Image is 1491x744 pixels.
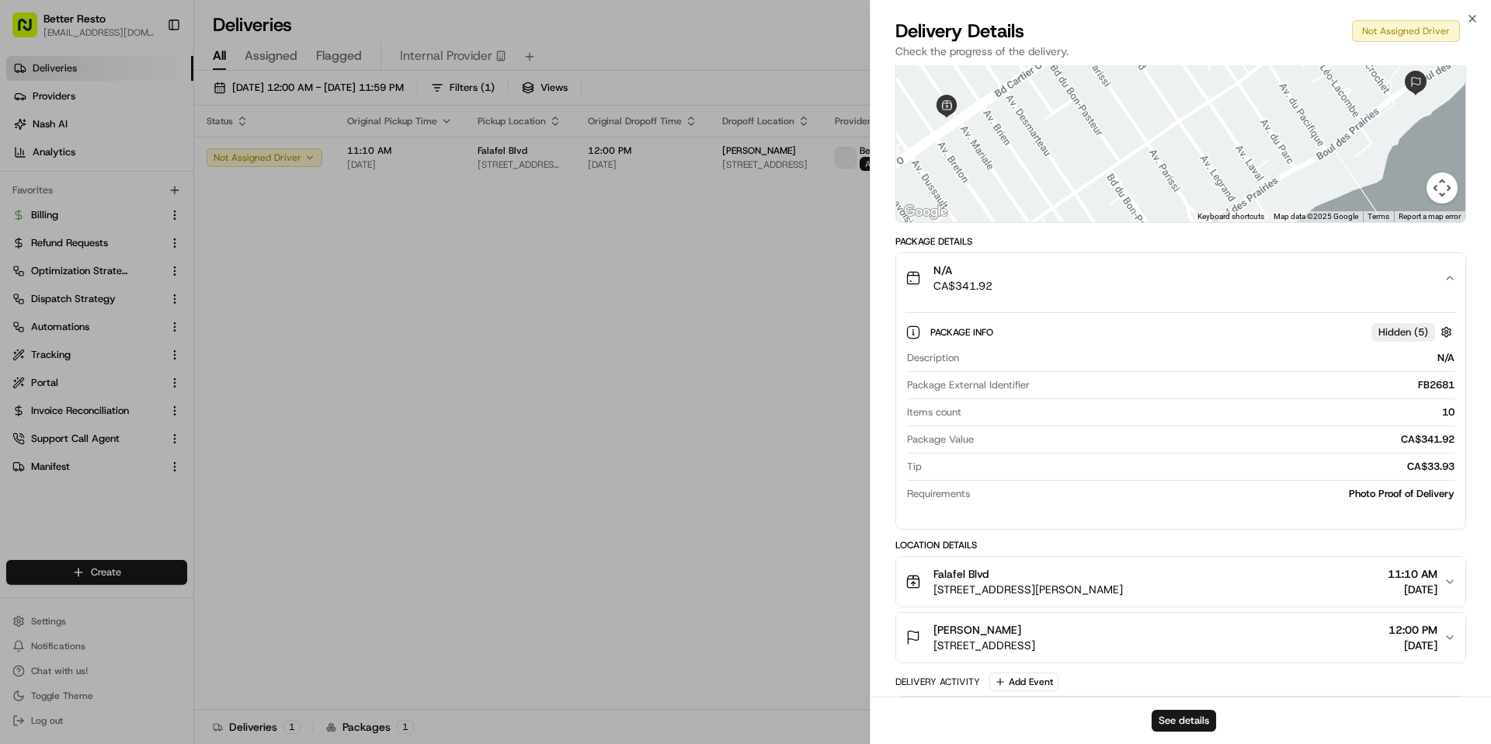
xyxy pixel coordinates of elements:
div: Past conversations [16,202,104,214]
div: CA$33.93 [928,460,1455,474]
span: [DATE] [60,283,92,295]
input: Clear [40,100,256,116]
span: [STREET_ADDRESS][PERSON_NAME] [933,582,1123,597]
div: Package Details [895,235,1466,248]
span: [DATE] [1388,582,1437,597]
div: 📗 [16,349,28,361]
span: Hidden ( 5 ) [1378,325,1428,339]
img: 1736555255976-a54dd68f-1ca7-489b-9aae-adbdc363a1c4 [16,148,43,176]
a: Powered byPylon [109,384,188,397]
div: CA$341.92 [980,433,1455,447]
span: Requirements [907,487,970,501]
span: Items count [907,405,961,419]
button: Hidden (5) [1371,322,1456,342]
span: Knowledge Base [31,347,119,363]
img: Regen Pajulas [16,226,40,251]
div: Start new chat [70,148,255,164]
button: Map camera controls [1427,172,1458,203]
span: [STREET_ADDRESS] [933,638,1035,653]
p: Check the progress of the delivery. [895,43,1466,59]
button: Add Event [989,673,1058,691]
div: N/A [965,351,1455,365]
div: Photo Proof of Delivery [976,487,1455,501]
div: FB2681 [1036,378,1455,392]
span: CA$341.92 [933,278,992,294]
span: • [51,283,57,295]
a: 📗Knowledge Base [9,341,125,369]
span: Package Value [907,433,974,447]
span: API Documentation [147,347,249,363]
div: 💻 [131,349,144,361]
span: [DATE] [125,241,157,253]
div: N/ACA$341.92 [896,303,1465,529]
button: See all [241,199,283,217]
span: Regen Pajulas [48,241,113,253]
button: [PERSON_NAME][STREET_ADDRESS]12:00 PM[DATE] [896,613,1465,662]
span: Package Info [930,326,996,339]
span: N/A [933,262,992,278]
span: Falafel Blvd [933,566,989,582]
span: Tip [907,460,922,474]
span: Map data ©2025 Google [1274,212,1358,221]
span: Package External Identifier [907,378,1030,392]
span: Pylon [155,385,188,397]
p: Welcome 👋 [16,62,283,87]
a: Terms [1368,212,1389,221]
div: 10 [968,405,1455,419]
img: 1736555255976-a54dd68f-1ca7-489b-9aae-adbdc363a1c4 [31,242,43,254]
button: Keyboard shortcuts [1197,211,1264,222]
img: Google [900,202,951,222]
span: 11:10 AM [1388,566,1437,582]
button: Falafel Blvd[STREET_ADDRESS][PERSON_NAME]11:10 AM[DATE] [896,557,1465,607]
span: 12:00 PM [1388,622,1437,638]
button: N/ACA$341.92 [896,253,1465,303]
button: See details [1152,710,1216,732]
a: 💻API Documentation [125,341,255,369]
div: Location Details [895,539,1466,551]
span: • [116,241,122,253]
a: Report a map error [1399,212,1461,221]
button: Start new chat [264,153,283,172]
div: We're available if you need us! [70,164,214,176]
img: Nash [16,16,47,47]
span: [DATE] [1388,638,1437,653]
a: Open this area in Google Maps (opens a new window) [900,202,951,222]
div: Delivery Activity [895,676,980,688]
span: Description [907,351,959,365]
span: Delivery Details [895,19,1024,43]
span: [PERSON_NAME] [933,622,1021,638]
img: 9188753566659_6852d8bf1fb38e338040_72.png [33,148,61,176]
